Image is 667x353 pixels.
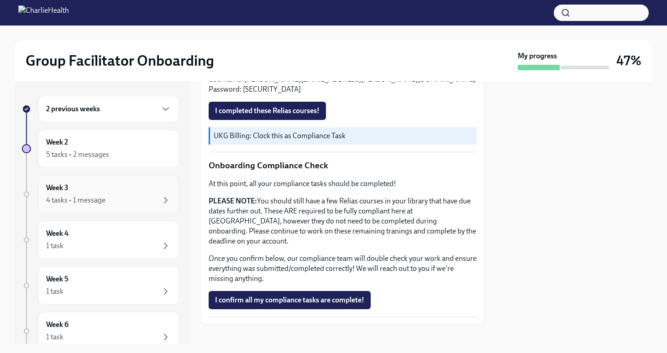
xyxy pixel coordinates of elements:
[22,175,179,213] a: Week 34 tasks • 1 message
[22,130,179,168] a: Week 25 tasks • 2 messages
[616,52,641,69] h3: 47%
[46,274,68,284] h6: Week 5
[209,102,326,120] button: I completed these Relias courses!
[46,104,100,114] h6: 2 previous weeks
[18,5,69,20] img: CharlieHealth
[518,51,557,61] strong: My progress
[209,160,477,171] p: Onboarding Compliance Check
[22,221,179,259] a: Week 41 task
[46,195,105,205] div: 4 tasks • 1 message
[46,241,63,251] div: 1 task
[214,131,473,141] p: UKG Billing: Clock this as Compliance Task
[46,228,68,239] h6: Week 4
[215,296,364,305] span: I confirm all my compliance tasks are complete!
[209,179,477,189] p: At this point, all your compliance tasks should be completed!
[46,332,63,342] div: 1 task
[209,197,257,205] strong: PLEASE NOTE:
[209,291,371,309] button: I confirm all my compliance tasks are complete!
[46,286,63,296] div: 1 task
[209,254,477,284] p: Once you confirm below, our compliance team will double check your work and ensure everything was...
[46,320,68,330] h6: Week 6
[46,150,109,160] div: 5 tasks • 2 messages
[22,266,179,305] a: Week 51 task
[38,96,179,122] div: 2 previous weeks
[46,183,68,193] h6: Week 3
[209,196,477,246] p: You should still have a few Relias courses in your library that have due dates further out. These...
[46,137,68,147] h6: Week 2
[215,106,320,115] span: I completed these Relias courses!
[22,312,179,350] a: Week 61 task
[26,52,214,70] h2: Group Facilitator Onboarding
